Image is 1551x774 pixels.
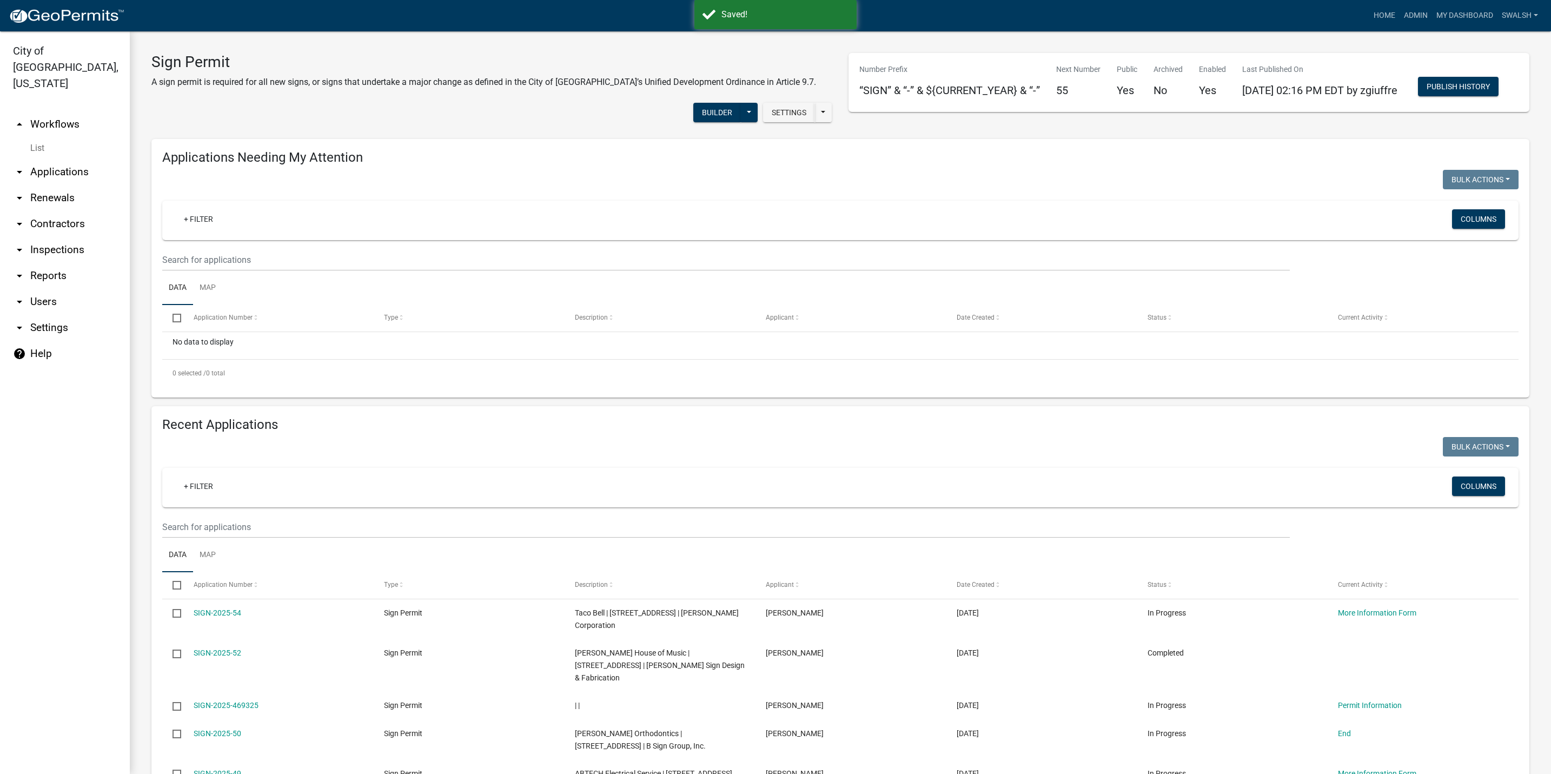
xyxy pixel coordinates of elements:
[13,191,26,204] i: arrow_drop_down
[565,305,755,331] datatable-header-cell: Description
[162,572,183,598] datatable-header-cell: Select
[193,271,222,306] a: Map
[13,269,26,282] i: arrow_drop_down
[194,314,253,321] span: Application Number
[183,572,374,598] datatable-header-cell: Application Number
[13,243,26,256] i: arrow_drop_down
[1242,64,1397,75] p: Last Published On
[151,53,816,71] h3: Sign Permit
[1199,64,1226,75] p: Enabled
[1338,314,1383,321] span: Current Activity
[13,347,26,360] i: help
[565,572,755,598] datatable-header-cell: Description
[693,103,741,122] button: Builder
[384,701,422,710] span: Sign Permit
[575,314,608,321] span: Description
[766,608,824,617] span: Christopher Dobbs
[374,572,565,598] datatable-header-cell: Type
[374,305,565,331] datatable-header-cell: Type
[575,608,739,630] span: Taco Bell | 911 Gateway Drive Jeffersonville, IN 47130 | Jasmine Lilly Corporation
[1117,64,1137,75] p: Public
[193,538,222,573] a: Map
[575,649,745,682] span: Maxwell House of Music | 1710 East Tenth Street | Mike Lindsey Sign Design & Fabrication
[766,701,824,710] span: Jason Lee
[1137,572,1328,598] datatable-header-cell: Status
[763,103,815,122] button: Settings
[946,572,1137,598] datatable-header-cell: Date Created
[1443,170,1519,189] button: Bulk Actions
[162,516,1290,538] input: Search for applications
[575,729,706,750] span: McCullum Orthodontics | 430 Patrol Road | B Sign Group, Inc.
[384,729,422,738] span: Sign Permit
[1328,305,1519,331] datatable-header-cell: Current Activity
[194,701,258,710] a: SIGN-2025-469325
[384,581,398,588] span: Type
[859,84,1040,97] h5: “SIGN” & “-” & ${CURRENT_YEAR} & “-”
[766,729,824,738] span: Laura Johnston
[1148,581,1166,588] span: Status
[957,701,979,710] span: 08/26/2025
[1338,608,1416,617] a: More Information Form
[1443,437,1519,457] button: Bulk Actions
[13,321,26,334] i: arrow_drop_down
[384,608,422,617] span: Sign Permit
[194,608,241,617] a: SIGN-2025-54
[1148,608,1186,617] span: In Progress
[1338,701,1402,710] a: Permit Information
[1148,701,1186,710] span: In Progress
[162,271,193,306] a: Data
[766,649,824,657] span: Michael W Lindsey
[1418,83,1499,92] wm-modal-confirm: Workflow Publish History
[946,305,1137,331] datatable-header-cell: Date Created
[1148,729,1186,738] span: In Progress
[194,729,241,738] a: SIGN-2025-50
[162,332,1519,359] div: No data to display
[766,581,794,588] span: Applicant
[1400,5,1432,26] a: Admin
[1432,5,1497,26] a: My Dashboard
[13,166,26,178] i: arrow_drop_down
[183,305,374,331] datatable-header-cell: Application Number
[1338,581,1383,588] span: Current Activity
[1154,64,1183,75] p: Archived
[175,477,222,496] a: + Filter
[173,369,206,377] span: 0 selected /
[384,649,422,657] span: Sign Permit
[766,314,794,321] span: Applicant
[721,8,849,21] div: Saved!
[1452,209,1505,229] button: Columns
[1418,77,1499,96] button: Publish History
[1148,314,1166,321] span: Status
[162,417,1519,433] h4: Recent Applications
[175,209,222,229] a: + Filter
[1056,84,1101,97] h5: 55
[13,217,26,230] i: arrow_drop_down
[162,249,1290,271] input: Search for applications
[1369,5,1400,26] a: Home
[755,305,946,331] datatable-header-cell: Applicant
[957,729,979,738] span: 08/25/2025
[194,649,241,657] a: SIGN-2025-52
[162,305,183,331] datatable-header-cell: Select
[1137,305,1328,331] datatable-header-cell: Status
[1452,477,1505,496] button: Columns
[162,538,193,573] a: Data
[575,581,608,588] span: Description
[957,581,995,588] span: Date Created
[957,608,979,617] span: 09/05/2025
[384,314,398,321] span: Type
[755,572,946,598] datatable-header-cell: Applicant
[151,76,816,89] p: A sign permit is required for all new signs, or signs that undertake a major change as defined in...
[162,150,1519,166] h4: Applications Needing My Attention
[1056,64,1101,75] p: Next Number
[194,581,253,588] span: Application Number
[162,360,1519,387] div: 0 total
[1338,729,1351,738] a: End
[1148,649,1184,657] span: Completed
[957,649,979,657] span: 09/02/2025
[1154,84,1183,97] h5: No
[1117,84,1137,97] h5: Yes
[1497,5,1542,26] a: swalsh
[859,64,1040,75] p: Number Prefix
[13,118,26,131] i: arrow_drop_up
